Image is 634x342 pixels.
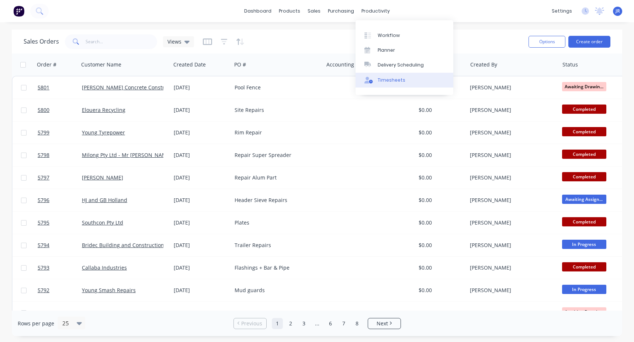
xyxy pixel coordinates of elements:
a: Page 6 [325,318,336,329]
span: 5800 [38,106,49,114]
div: sales [304,6,324,17]
div: Header Sieve Repairs [235,196,316,204]
span: 5796 [38,196,49,204]
a: Young Smash Repairs [82,287,136,294]
a: 5795 [38,212,82,234]
div: Timesheets [378,77,405,83]
a: Page 3 [298,318,309,329]
div: [PERSON_NAME] [470,264,552,271]
span: 5798 [38,151,49,159]
div: Pool Fence [235,84,316,91]
span: Completed [562,262,606,271]
div: [PERSON_NAME] [470,242,552,249]
div: Plates [235,219,316,226]
div: [PERSON_NAME] [470,196,552,204]
div: $0.00 [419,174,462,181]
a: [PERSON_NAME] [82,174,123,181]
button: Options [529,36,565,48]
a: 5791 [38,302,82,324]
span: JR [616,8,620,14]
div: purchasing [324,6,358,17]
a: Bridec Building and Constructions [82,242,167,249]
span: Rows per page [18,320,54,327]
a: Workflow [356,28,453,42]
div: Inspection Hatch [235,309,316,317]
span: In Progress [562,285,606,294]
div: $0.00 [419,242,462,249]
div: $0.00 [419,264,462,271]
a: Young Tyrepower [82,129,125,136]
div: Planner [378,47,395,54]
div: settings [548,6,576,17]
div: [DATE] [174,84,229,91]
a: Delivery Scheduling [356,58,453,72]
ul: Pagination [231,318,404,329]
a: dashboard [240,6,275,17]
span: Previous [241,320,262,327]
div: productivity [358,6,394,17]
a: 5792 [38,279,82,301]
input: Search... [86,34,157,49]
div: $0.00 [419,106,462,114]
span: Views [167,38,181,45]
div: $0.00 [419,219,462,226]
a: Page 7 [338,318,349,329]
div: $0.00 [419,129,462,136]
a: Planner [356,43,453,58]
div: [DATE] [174,151,229,159]
a: 5798 [38,144,82,166]
div: [PERSON_NAME] [470,151,552,159]
div: $0.00 [419,309,462,317]
a: Page 8 [351,318,363,329]
div: Status [562,61,578,68]
span: In Progress [562,240,606,249]
span: Completed [562,105,606,114]
a: Previous page [234,320,266,327]
span: 5794 [38,242,49,249]
div: Workflow [378,32,400,39]
a: Elouera Recycling [82,106,125,113]
a: Milong Pty Ltd - Mr [PERSON_NAME] [82,151,172,158]
div: Customer Name [81,61,121,68]
div: Rim Repair [235,129,316,136]
a: Page 2 [285,318,296,329]
div: $0.00 [419,151,462,159]
div: [DATE] [174,309,229,317]
span: Next [377,320,388,327]
div: [PERSON_NAME] [470,309,552,317]
span: 5799 [38,129,49,136]
div: Flashings + Bar & Pipe [235,264,316,271]
div: [DATE] [174,106,229,114]
h1: Sales Orders [24,38,59,45]
div: [DATE] [174,264,229,271]
a: 5797 [38,167,82,189]
div: [PERSON_NAME] [470,129,552,136]
a: 5793 [38,257,82,279]
a: 5799 [38,122,82,144]
span: Awaiting Drawin... [562,82,606,91]
div: $0.00 [419,196,462,204]
span: Completed [562,127,606,136]
div: [DATE] [174,242,229,249]
a: Jump forward [312,318,323,329]
div: $0.00 [419,287,462,294]
span: 5791 [38,309,49,317]
span: 5801 [38,84,49,91]
span: Awaiting Assign... [562,195,606,204]
span: 5797 [38,174,49,181]
span: Awaiting Drawin... [562,307,606,317]
div: Accounting Order # [326,61,375,68]
div: [DATE] [174,129,229,136]
a: 5801 [38,76,82,99]
div: PO # [234,61,246,68]
div: Created By [470,61,497,68]
span: Completed [562,217,606,226]
div: Site Repairs [235,106,316,114]
div: Repair Alum Part [235,174,316,181]
a: Page 1 is your current page [272,318,283,329]
div: Repair Super Spreader [235,151,316,159]
span: 5792 [38,287,49,294]
button: Create order [568,36,610,48]
div: [PERSON_NAME] [470,174,552,181]
div: Order # [37,61,56,68]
